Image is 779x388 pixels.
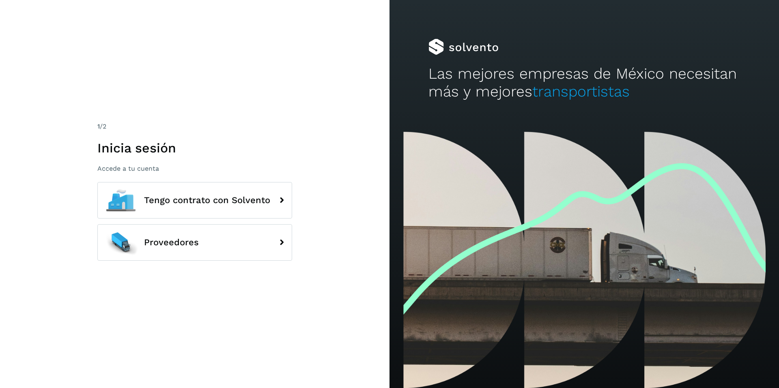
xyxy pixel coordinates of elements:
button: Tengo contrato con Solvento [97,182,292,219]
h1: Inicia sesión [97,140,292,156]
span: 1 [97,122,100,130]
button: Proveedores [97,224,292,261]
span: Proveedores [144,238,199,247]
p: Accede a tu cuenta [97,165,292,172]
span: Tengo contrato con Solvento [144,195,270,205]
h2: Las mejores empresas de México necesitan más y mejores [428,65,740,101]
span: transportistas [532,83,630,100]
div: /2 [97,122,292,131]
